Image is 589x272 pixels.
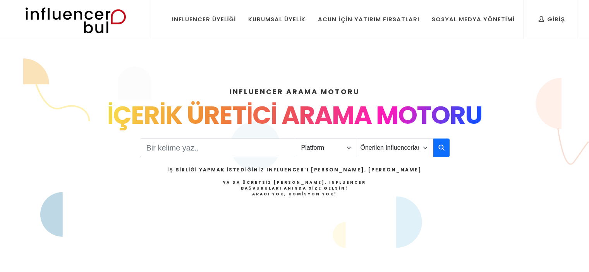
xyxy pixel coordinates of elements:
div: Influencer Üyeliği [172,15,236,24]
h4: INFLUENCER ARAMA MOTORU [44,86,546,97]
h2: İş Birliği Yapmak İstediğiniz Influencer’ı [PERSON_NAME], [PERSON_NAME] [167,166,421,173]
input: Search [140,139,295,157]
h4: Ya da Ücretsiz [PERSON_NAME], Influencer Başvuruları Anında Size Gelsin! [167,180,421,197]
div: İÇERİK ÜRETİCİ ARAMA MOTORU [44,97,546,134]
div: Sosyal Medya Yönetimi [432,15,515,24]
div: Giriş [539,15,565,24]
div: Kurumsal Üyelik [248,15,306,24]
div: Acun İçin Yatırım Fırsatları [318,15,419,24]
strong: Aracı Yok, Komisyon Yok! [252,191,337,197]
